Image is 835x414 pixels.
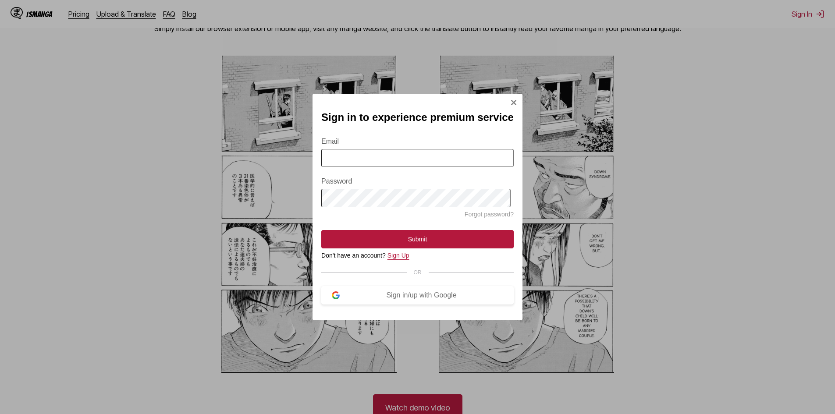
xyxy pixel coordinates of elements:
[332,291,340,299] img: google-logo
[340,291,503,299] div: Sign in/up with Google
[321,269,514,276] div: OR
[387,252,409,259] a: Sign Up
[321,286,514,304] button: Sign in/up with Google
[321,252,514,259] div: Don't have an account?
[321,111,514,124] h2: Sign in to experience premium service
[313,94,522,320] div: Sign In Modal
[321,230,514,248] button: Submit
[510,99,517,106] img: Close
[465,211,514,218] a: Forgot password?
[321,177,514,185] label: Password
[321,138,514,145] label: Email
